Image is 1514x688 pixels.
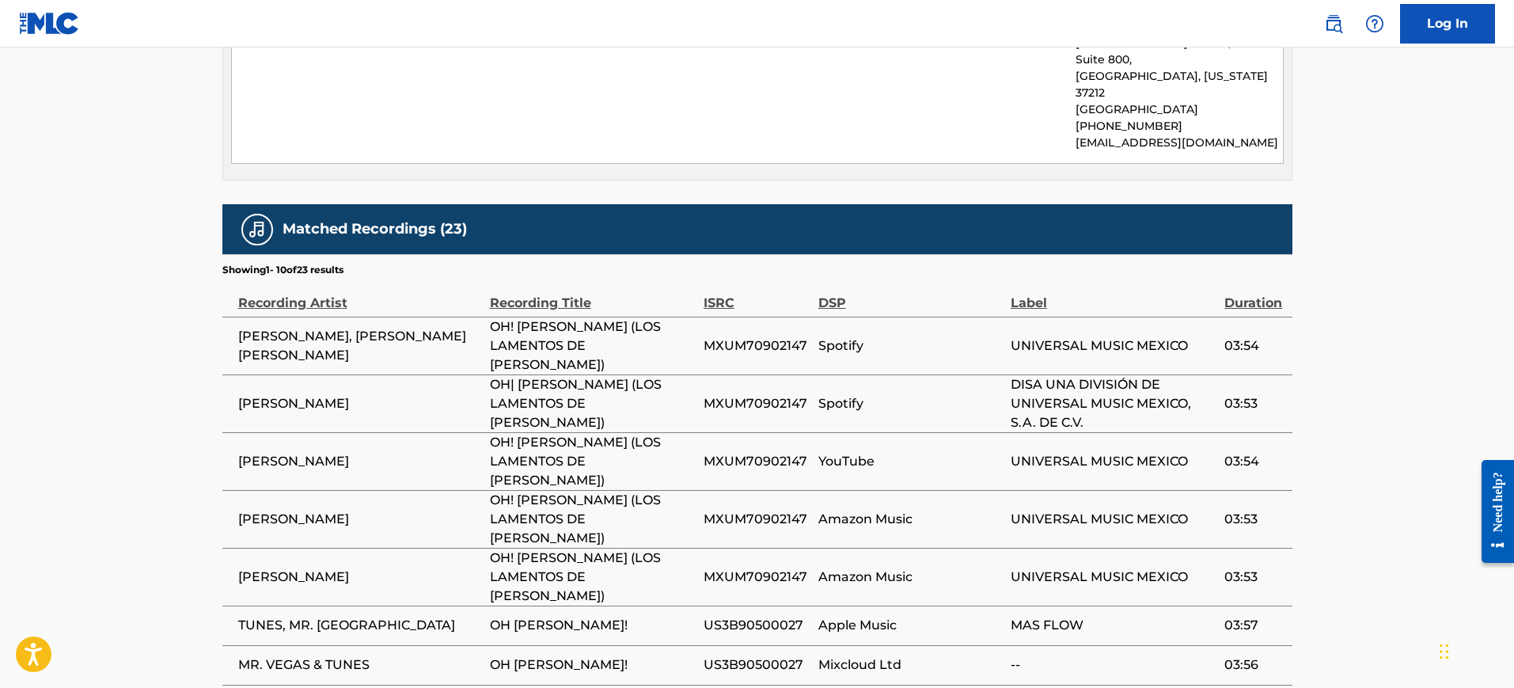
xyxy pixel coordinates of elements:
[1400,4,1495,44] a: Log In
[1365,14,1384,33] img: help
[1011,375,1216,432] span: DISA UNA DIVISIÓN DE UNIVERSAL MUSIC MEXICO, S.A. DE C.V.
[238,327,482,365] span: [PERSON_NAME], [PERSON_NAME] [PERSON_NAME]
[1076,135,1282,151] p: [EMAIL_ADDRESS][DOMAIN_NAME]
[1011,616,1216,635] span: MAS FLOW
[19,12,80,35] img: MLC Logo
[818,656,1003,675] span: Mixcloud Ltd
[490,277,696,313] div: Recording Title
[1076,101,1282,118] p: [GEOGRAPHIC_DATA]
[1224,510,1284,529] span: 03:53
[1324,14,1343,33] img: search
[704,394,810,413] span: MXUM70902147
[1076,118,1282,135] p: [PHONE_NUMBER]
[1440,628,1449,675] div: Drag
[490,317,696,374] span: OH! [PERSON_NAME] (LOS LAMENTOS DE [PERSON_NAME])
[1224,452,1284,471] span: 03:54
[238,277,482,313] div: Recording Artist
[1076,68,1282,101] p: [GEOGRAPHIC_DATA], [US_STATE] 37212
[1224,568,1284,587] span: 03:53
[1076,35,1282,68] p: [STREET_ADDRESS] South , Unit Suite 800,
[1470,448,1514,576] iframe: Resource Center
[1224,656,1284,675] span: 03:56
[1224,336,1284,355] span: 03:54
[490,549,696,606] span: OH! [PERSON_NAME] (LOS LAMENTOS DE [PERSON_NAME])
[704,510,810,529] span: MXUM70902147
[238,394,482,413] span: [PERSON_NAME]
[818,277,1003,313] div: DSP
[490,656,696,675] span: OH [PERSON_NAME]!
[222,263,343,277] p: Showing 1 - 10 of 23 results
[1359,8,1391,40] div: Help
[704,452,810,471] span: MXUM70902147
[1435,612,1514,688] iframe: Chat Widget
[1011,568,1216,587] span: UNIVERSAL MUSIC MEXICO
[490,491,696,548] span: OH! [PERSON_NAME] (LOS LAMENTOS DE [PERSON_NAME])
[818,568,1003,587] span: Amazon Music
[818,452,1003,471] span: YouTube
[283,220,467,238] h5: Matched Recordings (23)
[818,394,1003,413] span: Spotify
[704,336,810,355] span: MXUM70902147
[238,452,482,471] span: [PERSON_NAME]
[1224,616,1284,635] span: 03:57
[704,656,810,675] span: US3B90500027
[1224,394,1284,413] span: 03:53
[1011,656,1216,675] span: --
[490,616,696,635] span: OH [PERSON_NAME]!
[818,510,1003,529] span: Amazon Music
[490,375,696,432] span: OH| [PERSON_NAME] (LOS LAMENTOS DE [PERSON_NAME])
[238,568,482,587] span: [PERSON_NAME]
[1011,510,1216,529] span: UNIVERSAL MUSIC MEXICO
[704,616,810,635] span: US3B90500027
[1224,277,1284,313] div: Duration
[818,616,1003,635] span: Apple Music
[1011,336,1216,355] span: UNIVERSAL MUSIC MEXICO
[704,568,810,587] span: MXUM70902147
[248,220,267,239] img: Matched Recordings
[238,616,482,635] span: TUNES, MR. [GEOGRAPHIC_DATA]
[238,510,482,529] span: [PERSON_NAME]
[238,656,482,675] span: MR. VEGAS & TUNES
[1011,277,1216,313] div: Label
[704,277,810,313] div: ISRC
[1011,452,1216,471] span: UNIVERSAL MUSIC MEXICO
[490,433,696,490] span: OH! [PERSON_NAME] (LOS LAMENTOS DE [PERSON_NAME])
[1318,8,1349,40] a: Public Search
[818,336,1003,355] span: Spotify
